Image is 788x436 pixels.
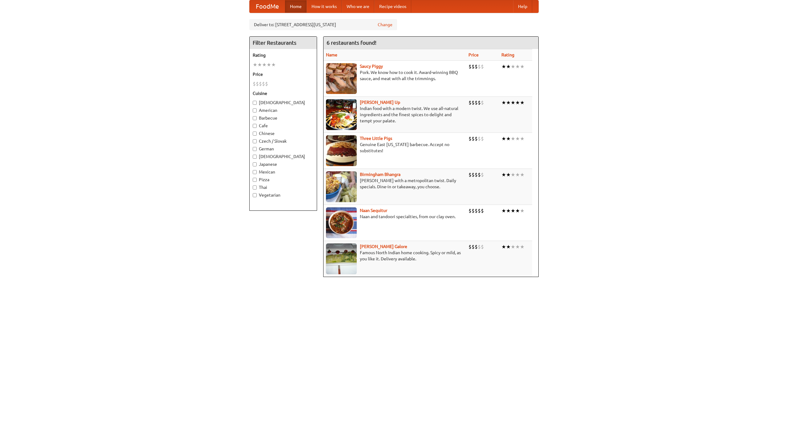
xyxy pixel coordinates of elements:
[253,130,314,137] label: Chinese
[253,71,314,77] h5: Price
[249,19,397,30] div: Deliver to: [STREET_ADDRESS][US_STATE]
[259,80,262,87] li: $
[478,207,481,214] li: $
[253,162,257,166] input: Japanese
[520,207,525,214] li: ★
[468,63,472,70] li: $
[253,80,256,87] li: $
[253,153,314,160] label: [DEMOGRAPHIC_DATA]
[513,0,532,13] a: Help
[506,63,511,70] li: ★
[285,0,307,13] a: Home
[472,63,475,70] li: $
[326,52,337,57] a: Name
[475,99,478,106] li: $
[511,243,515,250] li: ★
[253,52,314,58] h5: Rating
[506,135,511,142] li: ★
[501,207,506,214] li: ★
[472,207,475,214] li: $
[520,63,525,70] li: ★
[253,123,314,129] label: Cafe
[253,177,314,183] label: Pizza
[253,116,257,120] input: Barbecue
[326,63,357,94] img: saucy.jpg
[360,136,392,141] b: Three Little Pigs
[506,99,511,106] li: ★
[253,107,314,113] label: American
[253,61,257,68] li: ★
[253,170,257,174] input: Mexican
[475,63,478,70] li: $
[468,171,472,178] li: $
[475,243,478,250] li: $
[327,40,376,46] ng-pluralize: 6 restaurants found!
[478,243,481,250] li: $
[472,243,475,250] li: $
[326,141,464,154] p: Genuine East [US_STATE] barbecue. Accept no substitutes!
[360,100,400,105] a: [PERSON_NAME] Up
[253,147,257,151] input: German
[515,63,520,70] li: ★
[253,192,314,198] label: Vegetarian
[472,99,475,106] li: $
[253,184,314,190] label: Thai
[515,207,520,214] li: ★
[472,135,475,142] li: $
[511,207,515,214] li: ★
[515,99,520,106] li: ★
[501,63,506,70] li: ★
[326,135,357,166] img: littlepigs.jpg
[253,100,314,106] label: [DEMOGRAPHIC_DATA]
[253,161,314,167] label: Japanese
[307,0,342,13] a: How it works
[360,172,400,177] a: Birmingham Bhangra
[520,135,525,142] li: ★
[262,61,267,68] li: ★
[326,243,357,274] img: currygalore.jpg
[481,63,484,70] li: $
[253,139,257,143] input: Czech / Slovak
[253,132,257,136] input: Chinese
[478,63,481,70] li: $
[360,64,383,69] a: Saucy Piggy
[478,99,481,106] li: $
[501,52,514,57] a: Rating
[501,171,506,178] li: ★
[360,244,407,249] a: [PERSON_NAME] Galore
[326,207,357,238] img: naansequitur.jpg
[253,101,257,105] input: [DEMOGRAPHIC_DATA]
[468,207,472,214] li: $
[520,171,525,178] li: ★
[481,207,484,214] li: $
[501,243,506,250] li: ★
[378,22,392,28] a: Change
[481,171,484,178] li: $
[326,69,464,82] p: Pork. We know how to cook it. Award-winning BBQ sauce, and meat with all the trimmings.
[256,80,259,87] li: $
[475,135,478,142] li: $
[253,124,257,128] input: Cafe
[267,61,271,68] li: ★
[250,37,317,49] h4: Filter Restaurants
[501,135,506,142] li: ★
[481,243,484,250] li: $
[520,243,525,250] li: ★
[253,108,257,112] input: American
[262,80,265,87] li: $
[475,207,478,214] li: $
[515,135,520,142] li: ★
[326,250,464,262] p: Famous North Indian home cooking. Spicy or mild, as you like it. Delivery available.
[468,52,479,57] a: Price
[478,135,481,142] li: $
[468,99,472,106] li: $
[481,135,484,142] li: $
[511,99,515,106] li: ★
[342,0,374,13] a: Who we are
[506,207,511,214] li: ★
[250,0,285,13] a: FoodMe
